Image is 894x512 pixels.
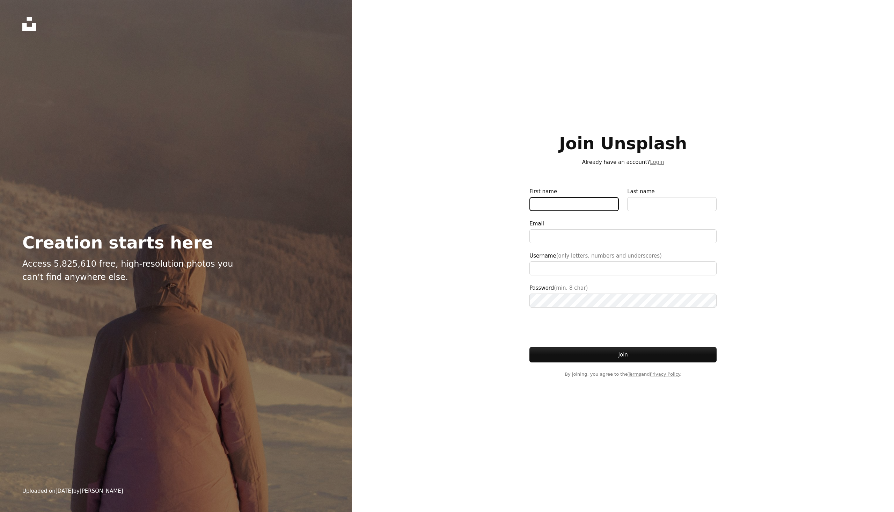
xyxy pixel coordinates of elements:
[627,187,717,211] label: Last name
[22,233,236,252] h2: Creation starts here
[529,284,717,308] label: Password
[529,197,619,211] input: First name
[529,187,619,211] label: First name
[650,372,680,377] a: Privacy Policy
[529,134,717,152] h1: Join Unsplash
[529,252,717,275] label: Username
[529,347,717,362] button: Join
[529,261,717,275] input: Username(only letters, numbers and underscores)
[529,229,717,243] input: Email
[529,219,717,243] label: Email
[627,197,717,211] input: Last name
[554,285,588,291] span: (min. 8 char)
[56,488,73,494] time: February 20, 2025 at 11:10:00 AM GMT+11
[650,159,664,165] a: Login
[22,257,236,284] p: Access 5,825,610 free, high-resolution photos you can’t find anywhere else.
[529,294,717,308] input: Password(min. 8 char)
[529,158,717,166] p: Already have an account?
[22,487,123,495] div: Uploaded on by [PERSON_NAME]
[556,253,662,259] span: (only letters, numbers and underscores)
[529,371,717,378] span: By joining, you agree to the and .
[628,372,641,377] a: Terms
[22,17,36,31] a: Home — Unsplash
